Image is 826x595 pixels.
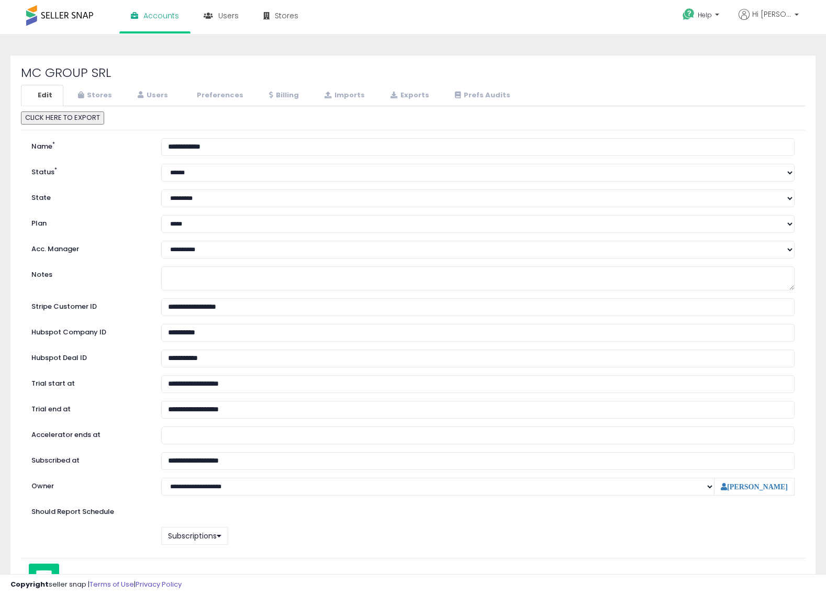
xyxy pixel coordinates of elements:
a: Billing [255,85,310,106]
a: Privacy Policy [136,579,182,589]
span: Help [698,10,712,19]
label: Stripe Customer ID [24,298,153,312]
label: Trial end at [24,401,153,414]
button: Subscriptions [161,527,228,545]
h2: MC GROUP SRL [21,66,805,80]
label: State [24,189,153,203]
span: Stores [275,10,298,21]
a: Terms of Use [90,579,134,589]
label: Subscribed at [24,452,153,466]
i: Get Help [682,8,695,21]
label: Status [24,164,153,177]
label: Acc. Manager [24,241,153,254]
a: Preferences [180,85,254,106]
a: Prefs Audits [441,85,521,106]
label: Hubspot Company ID [24,324,153,338]
label: Plan [24,215,153,229]
span: Accounts [143,10,179,21]
a: Exports [377,85,440,106]
button: CLICK HERE TO EXPORT [21,111,104,125]
label: Accelerator ends at [24,426,153,440]
div: seller snap | | [10,580,182,590]
label: Hubspot Deal ID [24,350,153,363]
a: Users [124,85,179,106]
a: Edit [21,85,63,106]
span: Users [218,10,239,21]
a: Imports [311,85,376,106]
label: Should Report Schedule [31,507,114,517]
a: [PERSON_NAME] [721,483,788,490]
label: Trial start at [24,375,153,389]
a: Hi [PERSON_NAME] [739,9,799,32]
label: Notes [24,266,153,280]
label: Owner [31,481,54,491]
strong: Copyright [10,579,49,589]
a: Stores [64,85,123,106]
span: Hi [PERSON_NAME] [752,9,791,19]
label: Name [24,138,153,152]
